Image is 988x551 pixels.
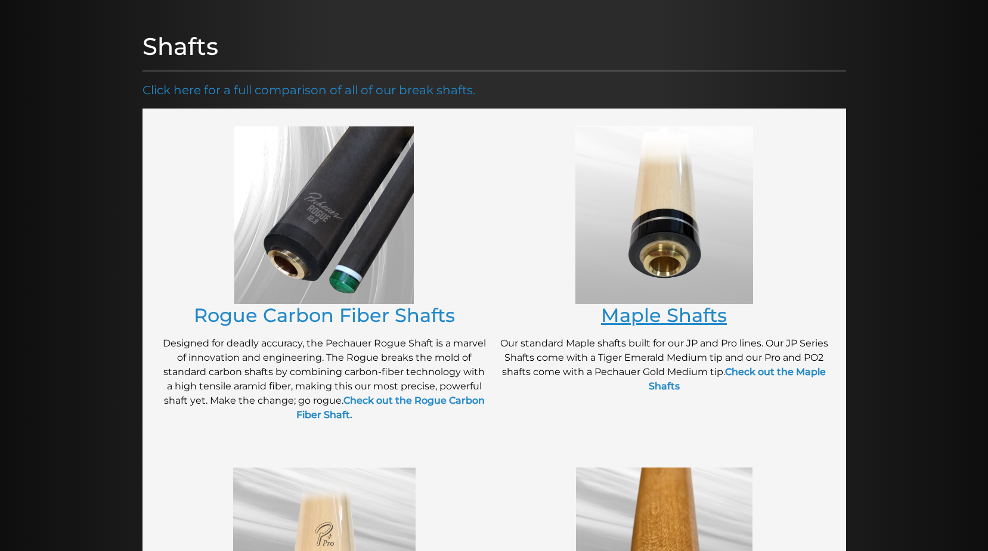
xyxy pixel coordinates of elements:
[194,304,455,327] a: Rogue Carbon Fiber Shafts
[143,32,846,61] h1: Shafts
[649,366,826,392] a: Check out the Maple Shafts
[601,304,727,327] a: Maple Shafts
[143,83,475,97] a: Click here for a full comparison of all of our break shafts.
[160,336,488,422] p: Designed for deadly accuracy, the Pechauer Rogue Shaft is a marvel of innovation and engineering....
[296,395,485,420] a: Check out the Rogue Carbon Fiber Shaft.
[500,336,828,394] p: Our standard Maple shafts built for our JP and Pro lines. Our JP Series Shafts come with a Tiger ...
